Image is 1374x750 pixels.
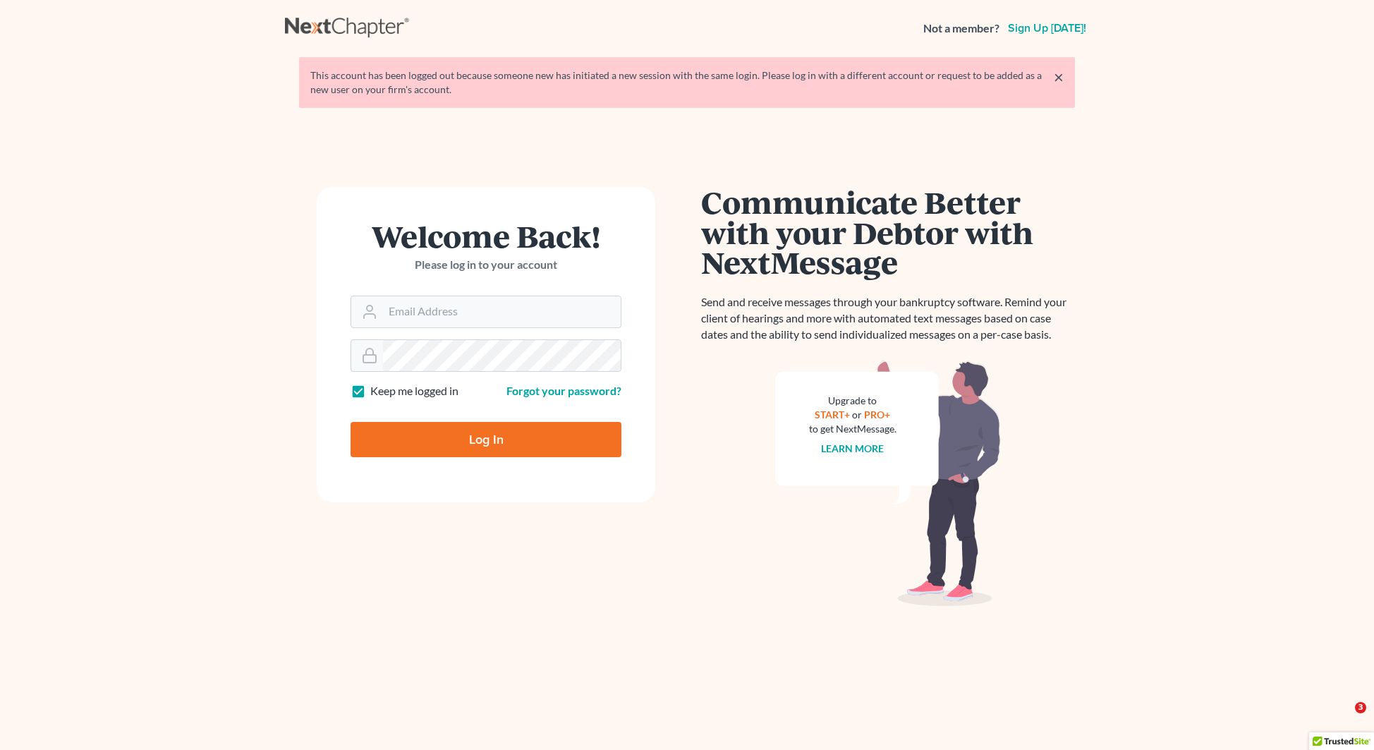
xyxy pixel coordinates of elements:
label: Keep me logged in [370,383,458,399]
a: Forgot your password? [506,384,621,397]
p: Send and receive messages through your bankruptcy software. Remind your client of hearings and mo... [701,294,1075,343]
a: PRO+ [865,409,891,421]
input: Log In [351,422,621,457]
strong: Not a member? [923,20,999,37]
img: nextmessage_bg-59042aed3d76b12b5cd301f8e5b87938c9018125f34e5fa2b7a6b67550977c72.svg [775,360,1001,607]
span: or [853,409,863,421]
iframe: Intercom live chat [1326,702,1360,736]
input: Email Address [383,296,621,327]
h1: Communicate Better with your Debtor with NextMessage [701,187,1075,277]
p: Please log in to your account [351,257,621,273]
a: × [1054,68,1064,85]
div: This account has been logged out because someone new has initiated a new session with the same lo... [310,68,1064,97]
div: Upgrade to [809,394,896,408]
a: Sign up [DATE]! [1005,23,1089,34]
a: START+ [815,409,851,421]
h1: Welcome Back! [351,221,621,251]
span: 3 [1355,702,1366,713]
div: to get NextMessage. [809,422,896,436]
a: Learn more [822,442,884,454]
